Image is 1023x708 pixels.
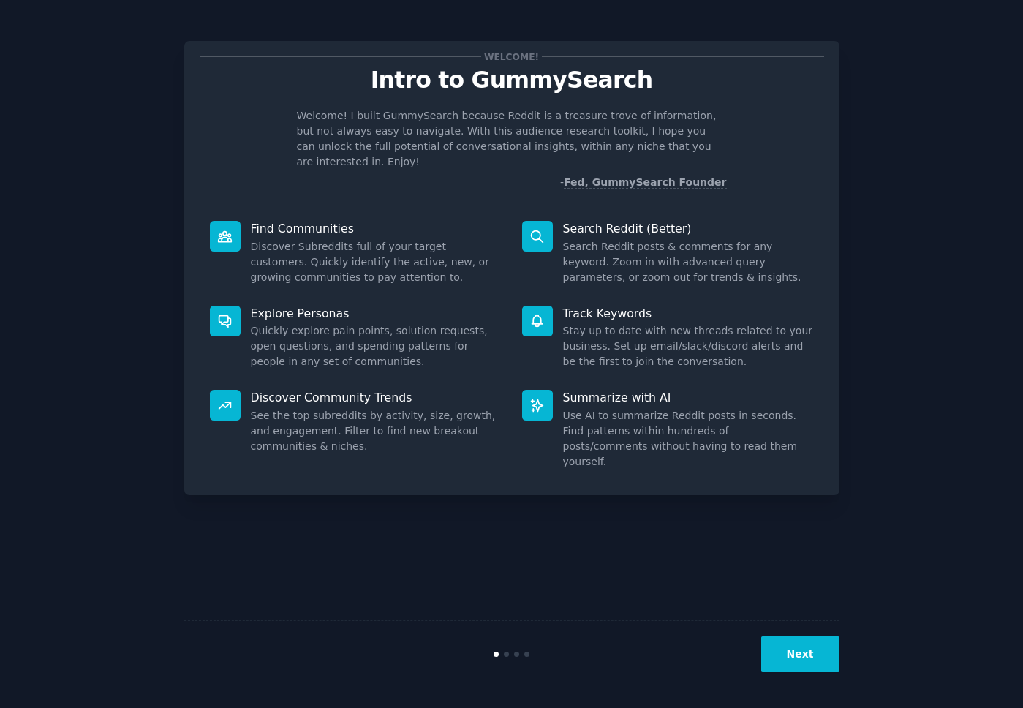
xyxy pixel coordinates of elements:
span: Welcome! [481,49,541,64]
p: Intro to GummySearch [200,67,824,93]
p: Track Keywords [563,306,814,321]
a: Fed, GummySearch Founder [564,176,727,189]
button: Next [761,636,839,672]
dd: Use AI to summarize Reddit posts in seconds. Find patterns within hundreds of posts/comments with... [563,408,814,470]
dd: Search Reddit posts & comments for any keyword. Zoom in with advanced query parameters, or zoom o... [563,239,814,285]
dd: Quickly explore pain points, solution requests, open questions, and spending patterns for people ... [251,323,502,369]
dd: Stay up to date with new threads related to your business. Set up email/slack/discord alerts and ... [563,323,814,369]
p: Discover Community Trends [251,390,502,405]
p: Explore Personas [251,306,502,321]
p: Find Communities [251,221,502,236]
dd: See the top subreddits by activity, size, growth, and engagement. Filter to find new breakout com... [251,408,502,454]
div: - [560,175,727,190]
p: Search Reddit (Better) [563,221,814,236]
p: Summarize with AI [563,390,814,405]
dd: Discover Subreddits full of your target customers. Quickly identify the active, new, or growing c... [251,239,502,285]
p: Welcome! I built GummySearch because Reddit is a treasure trove of information, but not always ea... [297,108,727,170]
